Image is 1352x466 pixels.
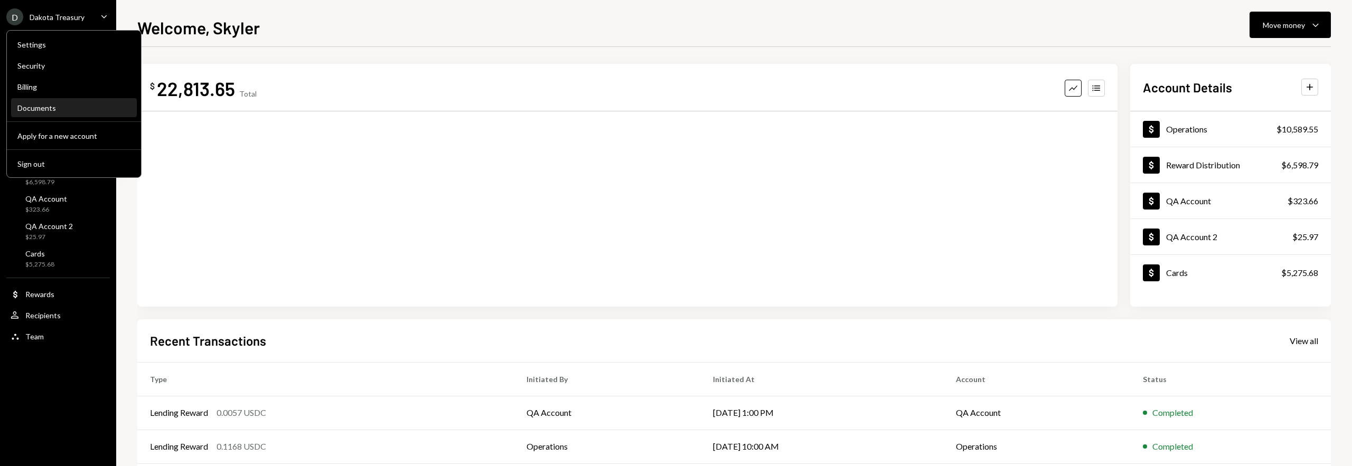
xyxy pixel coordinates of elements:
[217,440,266,453] div: 0.1168 USDC
[1288,195,1318,207] div: $323.66
[17,40,130,49] div: Settings
[17,131,130,140] div: Apply for a new account
[157,77,235,100] div: 22,813.65
[1290,335,1318,346] a: View all
[17,61,130,70] div: Security
[6,218,110,244] a: QA Account 2$25.97
[25,205,67,214] div: $323.66
[514,396,701,430] td: QA Account
[217,406,266,419] div: 0.0057 USDC
[25,249,54,258] div: Cards
[6,284,110,303] a: Rewards
[25,290,54,299] div: Rewards
[700,396,943,430] td: [DATE] 1:00 PM
[943,396,1130,430] td: QA Account
[1263,20,1305,31] div: Move money
[17,159,130,168] div: Sign out
[1130,111,1331,147] a: Operations$10,589.55
[150,440,208,453] div: Lending Reward
[1166,124,1207,134] div: Operations
[25,233,73,242] div: $25.97
[11,35,137,54] a: Settings
[514,430,701,463] td: Operations
[1166,232,1217,242] div: QA Account 2
[17,82,130,91] div: Billing
[1152,406,1193,419] div: Completed
[1166,268,1188,278] div: Cards
[943,362,1130,396] th: Account
[1130,219,1331,254] a: QA Account 2$25.97
[11,98,137,117] a: Documents
[137,362,514,396] th: Type
[25,222,73,231] div: QA Account 2
[6,246,110,271] a: Cards$5,275.68
[150,81,155,91] div: $
[1143,79,1232,96] h2: Account Details
[1152,440,1193,453] div: Completed
[25,260,54,269] div: $5,275.68
[1281,267,1318,279] div: $5,275.68
[239,89,257,98] div: Total
[25,311,61,320] div: Recipients
[1130,183,1331,218] a: QA Account$323.66
[11,77,137,96] a: Billing
[1281,159,1318,172] div: $6,598.79
[150,406,208,419] div: Lending Reward
[1250,12,1331,38] button: Move money
[1130,255,1331,290] a: Cards$5,275.68
[6,306,110,325] a: Recipients
[11,56,137,75] a: Security
[514,362,701,396] th: Initiated By
[1130,362,1331,396] th: Status
[1290,336,1318,346] div: View all
[137,17,260,38] h1: Welcome, Skyler
[150,332,266,349] h2: Recent Transactions
[700,362,943,396] th: Initiated At
[1130,147,1331,183] a: Reward Distribution$6,598.79
[943,430,1130,463] td: Operations
[1276,123,1318,136] div: $10,589.55
[11,155,137,174] button: Sign out
[700,430,943,463] td: [DATE] 10:00 AM
[6,191,110,216] a: QA Account$323.66
[1166,196,1211,206] div: QA Account
[6,8,23,25] div: D
[25,194,67,203] div: QA Account
[11,127,137,146] button: Apply for a new account
[25,178,92,187] div: $6,598.79
[6,327,110,346] a: Team
[17,103,130,112] div: Documents
[1292,231,1318,243] div: $25.97
[25,332,44,341] div: Team
[1166,160,1240,170] div: Reward Distribution
[30,13,84,22] div: Dakota Treasury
